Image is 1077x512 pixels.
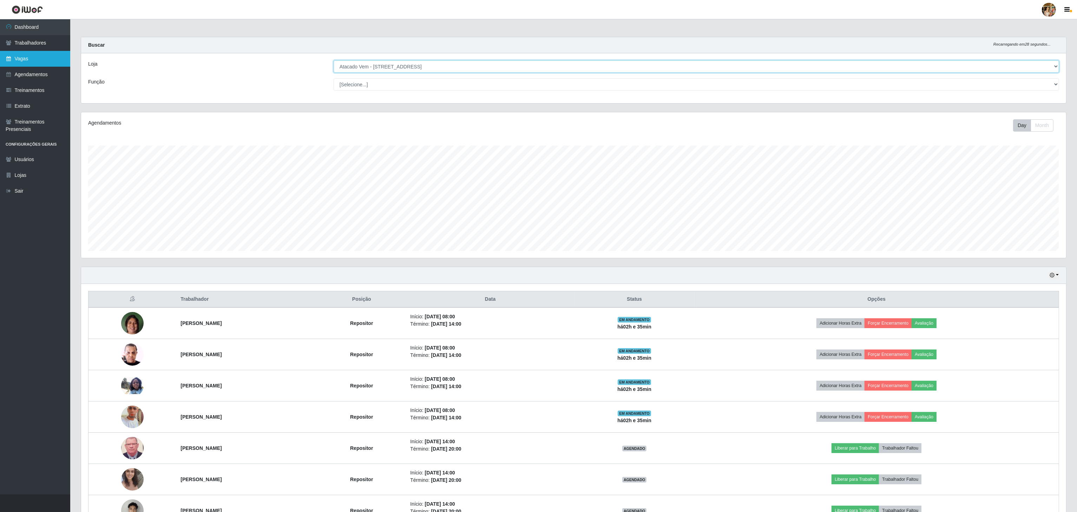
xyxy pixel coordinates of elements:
time: [DATE] 08:00 [425,376,455,382]
time: [DATE] 14:00 [431,321,461,327]
button: Forçar Encerramento [865,381,912,391]
li: Início: [410,469,570,477]
span: EM ANDAMENTO [618,348,651,354]
strong: Repositor [350,320,373,326]
strong: Repositor [350,477,373,482]
button: Liberar para Trabalho [832,443,879,453]
button: Adicionar Horas Extra [816,412,865,422]
strong: Repositor [350,383,373,388]
strong: Buscar [88,42,105,48]
time: [DATE] 14:00 [431,352,461,358]
button: Avaliação [912,381,937,391]
li: Término: [410,445,570,453]
button: Trabalhador Faltou [879,443,921,453]
strong: há 02 h e 35 min [617,324,651,330]
time: [DATE] 20:00 [431,446,461,452]
i: Recarregando em 28 segundos... [993,42,1051,46]
strong: [PERSON_NAME] [180,320,222,326]
time: [DATE] 08:00 [425,407,455,413]
th: Opções [694,291,1059,308]
li: Início: [410,313,570,320]
th: Trabalhador [176,291,317,308]
button: Adicionar Horas Extra [816,350,865,359]
li: Início: [410,500,570,508]
button: Avaliação [912,350,937,359]
button: Avaliação [912,318,937,328]
time: [DATE] 20:00 [431,477,461,483]
label: Loja [88,60,97,68]
img: 1750202852235.jpeg [121,433,144,463]
time: [DATE] 14:00 [425,470,455,476]
strong: Repositor [350,445,373,451]
span: EM ANDAMENTO [618,317,651,323]
div: Agendamentos [88,119,487,127]
button: Adicionar Horas Extra [816,381,865,391]
span: EM ANDAMENTO [618,411,651,416]
button: Forçar Encerramento [865,318,912,328]
span: EM ANDAMENTO [618,379,651,385]
time: [DATE] 14:00 [431,415,461,420]
strong: Repositor [350,414,373,420]
th: Status [574,291,695,308]
li: Término: [410,320,570,328]
span: AGENDADO [622,446,647,451]
li: Término: [410,477,570,484]
strong: [PERSON_NAME] [180,383,222,388]
button: Forçar Encerramento [865,412,912,422]
li: Término: [410,383,570,390]
li: Início: [410,344,570,352]
li: Início: [410,375,570,383]
time: [DATE] 08:00 [425,345,455,351]
strong: há 02 h e 35 min [617,355,651,361]
button: Month [1031,119,1053,132]
time: [DATE] 14:00 [425,501,455,507]
button: Adicionar Horas Extra [816,318,865,328]
label: Função [88,78,105,86]
strong: [PERSON_NAME] [180,414,222,420]
th: Data [406,291,574,308]
img: 1752502072081.jpeg [121,339,144,369]
time: [DATE] 08:00 [425,314,455,319]
strong: há 02 h e 35 min [617,418,651,423]
img: 1753190771762.jpeg [121,377,144,394]
div: Toolbar with button groups [1013,119,1059,132]
img: 1754019578027.jpeg [121,397,144,437]
time: [DATE] 14:00 [425,439,455,444]
li: Início: [410,438,570,445]
img: CoreUI Logo [12,5,43,14]
li: Término: [410,352,570,359]
strong: há 02 h e 35 min [617,386,651,392]
li: Início: [410,407,570,414]
button: Day [1013,119,1031,132]
th: Posição [317,291,406,308]
span: AGENDADO [622,477,647,483]
time: [DATE] 14:00 [431,384,461,389]
div: First group [1013,119,1053,132]
button: Forçar Encerramento [865,350,912,359]
img: 1750940552132.jpeg [121,308,144,338]
button: Liberar para Trabalho [832,474,879,484]
img: 1752618929063.jpeg [121,459,144,499]
button: Avaliação [912,412,937,422]
strong: [PERSON_NAME] [180,352,222,357]
strong: Repositor [350,352,373,357]
button: Trabalhador Faltou [879,474,921,484]
strong: [PERSON_NAME] [180,445,222,451]
li: Término: [410,414,570,421]
strong: [PERSON_NAME] [180,477,222,482]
